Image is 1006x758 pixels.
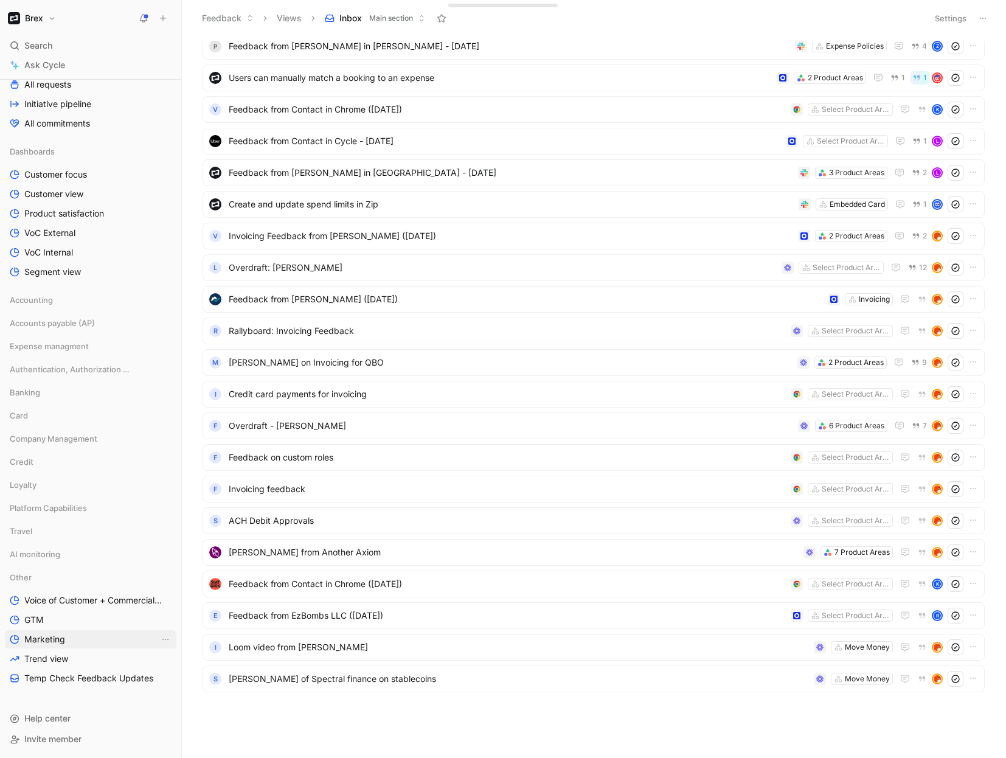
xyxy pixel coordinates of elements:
div: S [209,673,221,685]
a: logoCreate and update spend limits in ZipEmbedded Card1avatar [203,191,985,218]
div: Banking [5,383,176,402]
button: 4 [909,40,929,53]
span: Help center [24,713,71,723]
span: Rallyboard: Invoicing Feedback [229,324,786,338]
button: View actions [159,633,172,645]
img: avatar [933,232,942,240]
span: 1 [923,137,927,145]
span: 2 [923,232,927,240]
a: logoFeedback from [PERSON_NAME] ([DATE])Invoicingavatar [203,286,985,313]
button: 9 [909,356,929,369]
span: 1 [923,74,927,82]
div: Select Product Areas [822,578,890,590]
a: FInvoicing feedbackSelect Product Areasavatar [203,476,985,502]
button: 2 [909,229,929,243]
div: Expense managment [5,337,176,355]
span: Accounting [10,294,53,306]
button: 1 [888,71,907,85]
div: s [209,515,221,527]
img: logo [209,135,221,147]
img: avatar [933,327,942,335]
a: Segment view [5,263,176,281]
span: Invoicing feedback [229,482,786,496]
div: V [209,230,221,242]
div: Select Product Areas [822,388,890,400]
div: Embedded Card [830,198,885,210]
img: avatar [933,548,942,557]
div: L [933,137,942,145]
div: Z [933,42,942,50]
span: Banking [10,386,40,398]
div: 6 Product Areas [829,420,884,432]
img: avatar [933,295,942,304]
div: K [933,580,942,588]
div: Select Product Areas [822,610,890,622]
a: VoC Internal [5,243,176,262]
img: logo [209,546,221,558]
img: logo [209,578,221,590]
img: avatar [933,422,942,430]
div: L [933,169,942,177]
div: Select Product Areas [822,451,890,464]
div: Accounts payable (AP) [5,314,176,336]
span: Trend view [24,653,68,665]
span: Feedback from Contact in Chrome ([DATE]) [229,102,786,117]
div: Platform Capabilities [5,499,176,521]
a: Temp Check Feedback Updates [5,669,176,687]
a: EFeedback from EzBombs LLC ([DATE])Select Product AreasR [203,602,985,629]
div: p [209,40,221,52]
span: Product satisfaction [24,207,104,220]
div: Select Product Areas [822,103,890,116]
img: avatar [933,200,942,209]
span: 1 [923,201,927,208]
div: Expense managment [5,337,176,359]
span: Temp Check Feedback Updates [24,672,153,684]
div: Expense Policies [826,40,884,52]
img: avatar [933,74,942,82]
div: DashboardsCustomer focusCustomer viewProduct satisfactionVoC ExternalVoC InternalSegment view [5,142,176,281]
a: VInvoicing Feedback from [PERSON_NAME] ([DATE])2 Product Areas2avatar [203,223,985,249]
a: Initiative pipeline [5,95,176,113]
div: Dashboards [5,142,176,161]
a: MarketingView actions [5,630,176,648]
div: K [933,105,942,114]
span: Other [10,571,32,583]
button: Settings [929,10,972,27]
img: Brex [8,12,20,24]
div: Travel [5,522,176,540]
span: Search [24,38,52,53]
span: Overdraft - [PERSON_NAME] [229,419,793,433]
img: logo [209,293,221,305]
div: L [209,262,221,274]
div: Invite member [5,730,176,748]
div: Card [5,406,176,428]
div: F [209,483,221,495]
span: Feedback from EzBombs LLC ([DATE]) [229,608,786,623]
div: I [209,641,221,653]
div: E [209,610,221,622]
a: logoFeedback from [PERSON_NAME] in [GEOGRAPHIC_DATA] - [DATE]3 Product Areas2L [203,159,985,186]
div: Accounting [5,291,176,313]
span: Expense managment [10,340,89,352]
span: [PERSON_NAME] on Invoicing for QBO [229,355,793,370]
span: Dashboards [10,145,55,158]
span: All commitments [24,117,90,130]
span: 4 [922,43,927,50]
span: GTM [24,614,44,626]
span: Invite member [24,734,82,744]
span: Invoicing Feedback from [PERSON_NAME] ([DATE]) [229,229,793,243]
button: 12 [906,261,929,274]
a: M[PERSON_NAME] on Invoicing for QBO2 Product Areas9avatar [203,349,985,376]
img: avatar [933,516,942,525]
a: VFeedback from Contact in Chrome ([DATE])Select Product AreasK [203,96,985,123]
div: V [209,103,221,116]
div: Select Product Areas [817,135,885,147]
img: avatar [933,643,942,652]
span: Feedback from [PERSON_NAME] in [PERSON_NAME] - [DATE] [229,39,790,54]
span: Voice of Customer + Commercial NRR Feedback [24,594,163,607]
span: Platform Capabilities [10,502,87,514]
button: 1 [910,198,929,211]
span: ACH Debit Approvals [229,513,786,528]
a: logoFeedback from Contact in Chrome ([DATE])Select Product AreasK [203,571,985,597]
div: Loyalty [5,476,176,498]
